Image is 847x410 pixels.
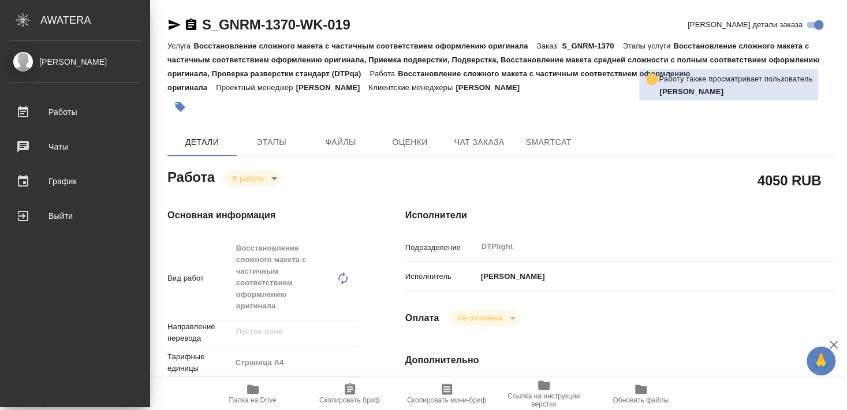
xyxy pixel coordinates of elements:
[3,98,147,126] a: Работы
[167,166,215,187] h2: Работа
[9,103,141,121] div: Работы
[592,378,689,410] button: Обновить файлы
[495,378,592,410] button: Ссылка на инструкции верстки
[174,135,230,150] span: Детали
[244,135,299,150] span: Этапы
[319,396,380,404] span: Скопировать бриф
[184,18,198,32] button: Скопировать ссылку
[807,346,835,375] button: 🙏
[368,83,456,92] p: Клиентские менеджеры
[456,83,528,92] p: [PERSON_NAME]
[9,138,141,155] div: Чаты
[811,349,831,373] span: 🙏
[398,378,495,410] button: Скопировать мини-бриф
[167,42,193,50] p: Услуга
[622,42,673,50] p: Этапы услуги
[167,18,181,32] button: Скопировать ссылку для ЯМессенджера
[659,87,723,96] b: [PERSON_NAME]
[562,42,622,50] p: S_GNRM-1370
[296,83,369,92] p: [PERSON_NAME]
[167,42,819,78] p: Восстановление сложного макета с частичным соответствием оформлению оригинала, Приемка подверстки...
[405,353,834,367] h4: Дополнительно
[40,9,150,32] div: AWATERA
[229,174,267,184] button: В работе
[229,396,277,404] span: Папка на Drive
[202,17,350,32] a: S_GNRM-1370-WK-019
[223,171,281,187] div: В работе
[313,135,368,150] span: Файлы
[659,73,812,85] p: Работу также просматривает пользователь
[613,396,669,404] span: Обновить файлы
[407,396,486,404] span: Скопировать мини-бриф
[167,69,690,92] p: Восстановление сложного макета с частичным соответствием оформлению оригинала
[9,55,141,68] div: [PERSON_NAME]
[3,202,147,230] a: Выйти
[405,208,834,222] h4: Исполнители
[167,351,232,374] p: Тарифные единицы
[193,42,536,50] p: Восстановление сложного макета с частичным соответствием оформлению оригинала
[167,208,359,222] h4: Основная информация
[167,94,193,120] button: Добавить тэг
[3,167,147,196] a: График
[204,378,301,410] button: Папка на Drive
[502,392,585,408] span: Ссылка на инструкции верстки
[405,271,477,282] p: Исполнитель
[301,378,398,410] button: Скопировать бриф
[167,273,232,284] p: Вид работ
[454,313,505,323] button: Не оплачена
[537,42,562,50] p: Заказ:
[235,325,332,338] input: Пустое поле
[758,170,821,190] h2: 4050 RUB
[232,353,359,372] div: Страница А4
[405,242,477,254] p: Подразделение
[370,69,398,78] p: Работа
[477,271,545,282] p: [PERSON_NAME]
[452,135,507,150] span: Чат заказа
[3,132,147,161] a: Чаты
[9,207,141,225] div: Выйти
[448,310,519,326] div: В работе
[216,83,296,92] p: Проектный менеджер
[382,135,438,150] span: Оценки
[521,135,576,150] span: SmartCat
[405,311,439,325] h4: Оплата
[167,321,232,344] p: Направление перевода
[688,19,803,31] span: [PERSON_NAME] детали заказа
[659,86,812,98] p: Гузов Марк
[9,173,141,190] div: График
